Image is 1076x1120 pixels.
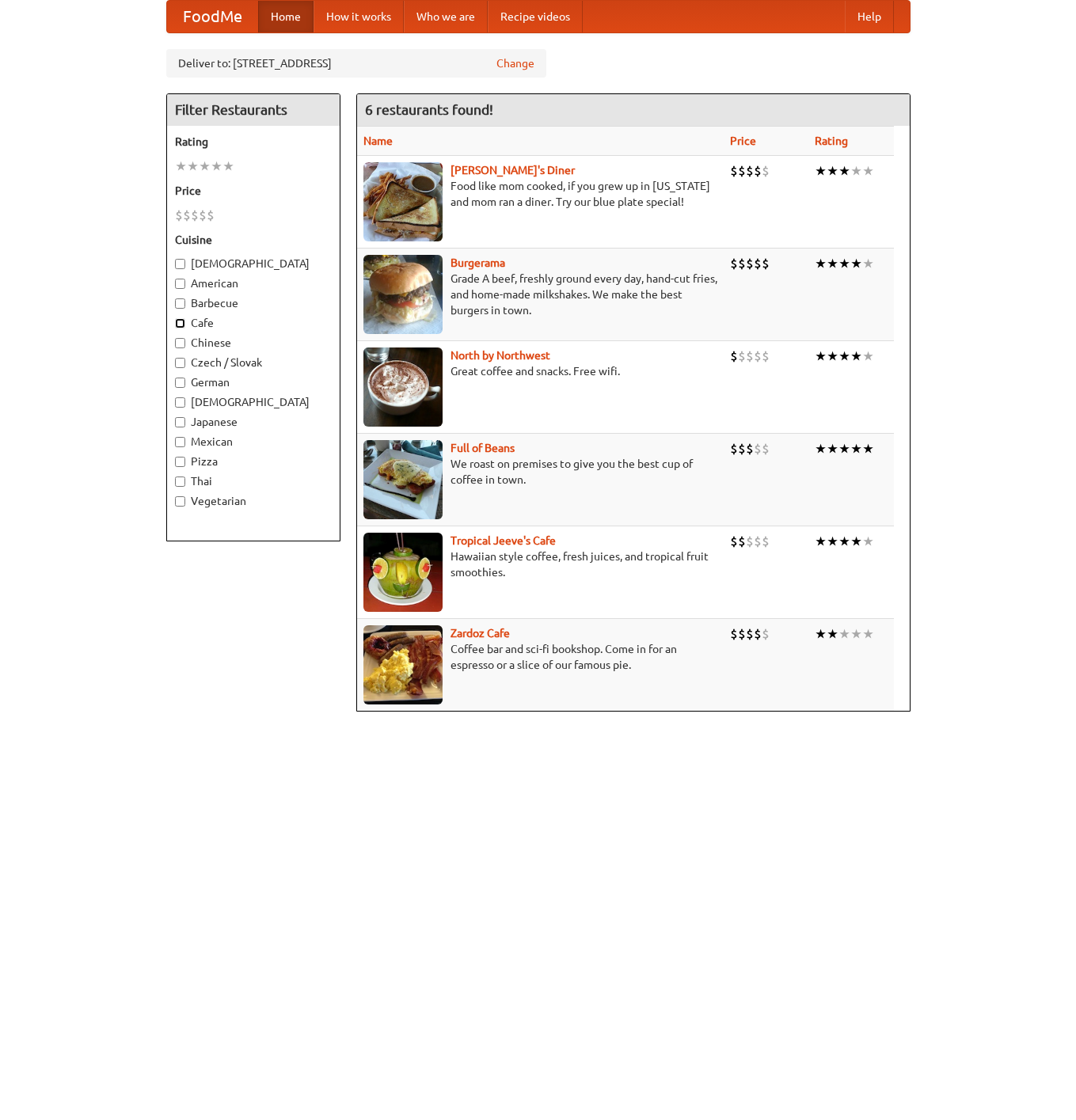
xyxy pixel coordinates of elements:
[175,207,183,224] li: $
[838,347,850,365] li: ★
[363,162,443,241] img: sallys.jpg
[738,440,746,457] li: $
[815,255,827,272] li: ★
[827,255,838,272] li: ★
[754,533,762,550] li: $
[762,440,770,457] li: $
[175,295,332,311] label: Barbecue
[850,347,862,365] li: ★
[404,1,488,32] a: Who we are
[850,162,862,180] li: ★
[754,625,762,643] li: $
[175,134,332,150] h5: Rating
[762,533,770,550] li: $
[175,232,332,248] h5: Cuisine
[815,347,827,365] li: ★
[738,255,746,272] li: $
[746,440,754,457] li: $
[175,397,185,408] input: [DEMOGRAPHIC_DATA]
[314,1,404,32] a: How it works
[175,318,185,328] input: Cafe
[451,164,575,177] a: [PERSON_NAME]'s Diner
[827,347,838,365] li: ★
[222,158,234,175] li: ★
[850,255,862,272] li: ★
[838,625,850,643] li: ★
[746,533,754,550] li: $
[183,207,191,224] li: $
[746,625,754,643] li: $
[762,255,770,272] li: $
[175,473,332,489] label: Thai
[175,414,332,430] label: Japanese
[738,347,746,365] li: $
[363,641,717,673] p: Coffee bar and sci-fi bookshop. Come in for an espresso or a slice of our famous pie.
[838,162,850,180] li: ★
[363,549,717,580] p: Hawaiian style coffee, fresh juices, and tropical fruit smoothies.
[754,347,762,365] li: $
[730,440,738,457] li: $
[167,94,340,126] h4: Filter Restaurants
[175,279,185,289] input: American
[815,135,848,147] a: Rating
[451,256,505,269] a: Burgerama
[187,158,199,175] li: ★
[762,347,770,365] li: $
[175,275,332,291] label: American
[451,349,550,362] a: North by Northwest
[862,347,874,365] li: ★
[258,1,314,32] a: Home
[175,183,332,199] h5: Price
[363,363,717,379] p: Great coffee and snacks. Free wifi.
[167,1,258,32] a: FoodMe
[175,338,185,348] input: Chinese
[754,440,762,457] li: $
[754,162,762,180] li: $
[363,271,717,318] p: Grade A beef, freshly ground every day, hand-cut fries, and home-made milkshakes. We make the bes...
[363,533,443,612] img: jeeves.jpg
[451,627,510,640] a: Zardoz Cafe
[175,335,332,351] label: Chinese
[211,158,222,175] li: ★
[815,625,827,643] li: ★
[746,347,754,365] li: $
[175,256,332,271] label: [DEMOGRAPHIC_DATA]
[730,533,738,550] li: $
[827,625,838,643] li: ★
[363,347,443,427] img: north.jpg
[175,355,332,370] label: Czech / Slovak
[451,534,556,547] a: Tropical Jeeve's Cafe
[199,207,207,224] li: $
[175,476,185,487] input: Thai
[175,454,332,469] label: Pizza
[850,440,862,457] li: ★
[175,437,185,447] input: Mexican
[862,440,874,457] li: ★
[175,493,332,509] label: Vegetarian
[363,456,717,488] p: We roast on premises to give you the best cup of coffee in town.
[175,457,185,467] input: Pizza
[815,162,827,180] li: ★
[862,255,874,272] li: ★
[746,162,754,180] li: $
[175,434,332,450] label: Mexican
[862,162,874,180] li: ★
[730,162,738,180] li: $
[730,135,756,147] a: Price
[827,533,838,550] li: ★
[730,625,738,643] li: $
[730,347,738,365] li: $
[738,162,746,180] li: $
[451,442,515,454] b: Full of Beans
[363,178,717,210] p: Food like mom cooked, if you grew up in [US_STATE] and mom ran a diner. Try our blue plate special!
[191,207,199,224] li: $
[815,533,827,550] li: ★
[175,394,332,410] label: [DEMOGRAPHIC_DATA]
[175,417,185,427] input: Japanese
[838,440,850,457] li: ★
[762,162,770,180] li: $
[199,158,211,175] li: ★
